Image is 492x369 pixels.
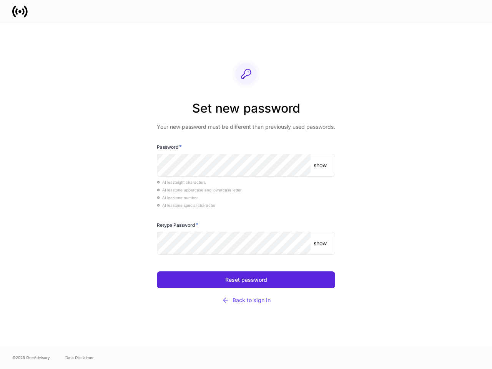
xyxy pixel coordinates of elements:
[157,291,335,309] button: Back to sign in
[157,271,335,288] button: Reset password
[157,180,206,184] span: At least eight characters
[157,100,335,123] h2: Set new password
[157,188,242,192] span: At least one uppercase and lowercase letter
[65,354,94,361] a: Data Disclaimer
[12,354,50,361] span: © 2025 OneAdvisory
[157,123,335,131] p: Your new password must be different than previously used passwords.
[314,161,327,169] p: show
[225,277,267,283] div: Reset password
[157,143,182,151] h6: Password
[157,195,198,200] span: At least one number
[222,296,271,304] div: Back to sign in
[157,221,198,229] h6: Retype Password
[314,239,327,247] p: show
[157,203,216,208] span: At least one special character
